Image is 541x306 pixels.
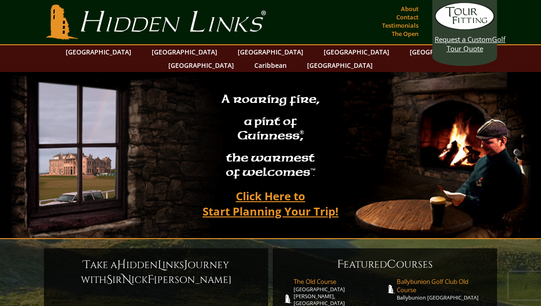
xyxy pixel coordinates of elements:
[282,257,488,272] h6: eatured ourses
[122,272,131,287] span: N
[215,88,326,185] h2: A roaring fire, a pint of Guinness , the warmest of welcomes™.
[164,59,239,72] a: [GEOGRAPHIC_DATA]
[405,45,480,59] a: [GEOGRAPHIC_DATA]
[394,11,421,24] a: Contact
[337,257,344,272] span: F
[83,258,90,272] span: T
[389,27,421,40] a: The Open
[148,272,154,287] span: F
[53,258,259,287] h6: ake a idden inks ourney with ir ick [PERSON_NAME]
[250,59,291,72] a: Caribbean
[294,277,385,286] span: The Old Course
[184,258,188,272] span: J
[387,257,396,272] span: C
[233,45,308,59] a: [GEOGRAPHIC_DATA]
[397,277,488,301] a: Ballybunion Golf Club Old CourseBallybunion [GEOGRAPHIC_DATA]
[399,2,421,15] a: About
[117,258,126,272] span: H
[302,59,377,72] a: [GEOGRAPHIC_DATA]
[397,277,488,294] span: Ballybunion Golf Club Old Course
[158,258,162,272] span: L
[435,2,495,53] a: Request a CustomGolf Tour Quote
[106,272,112,287] span: S
[435,35,492,44] span: Request a Custom
[380,19,421,32] a: Testimonials
[319,45,394,59] a: [GEOGRAPHIC_DATA]
[193,185,348,222] a: Click Here toStart Planning Your Trip!
[147,45,222,59] a: [GEOGRAPHIC_DATA]
[61,45,136,59] a: [GEOGRAPHIC_DATA]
